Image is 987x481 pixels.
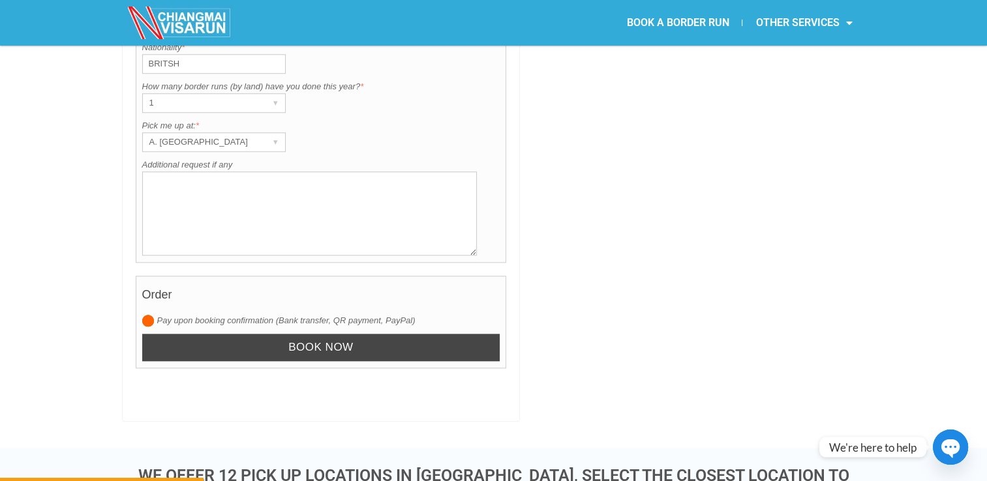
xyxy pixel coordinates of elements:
[267,133,285,151] div: ▾
[142,41,500,54] label: Nationality
[143,94,260,112] div: 1
[143,133,260,151] div: A. [GEOGRAPHIC_DATA]
[142,282,500,314] h4: Order
[142,334,500,362] input: Book now
[142,158,500,171] label: Additional request if any
[142,80,500,93] label: How many border runs (by land) have you done this year?
[142,119,500,132] label: Pick me up at:
[613,8,742,38] a: BOOK A BORDER RUN
[142,314,500,327] label: Pay upon booking confirmation (Bank transfer, QR payment, PayPal)
[493,8,865,38] nav: Menu
[742,8,865,38] a: OTHER SERVICES
[267,94,285,112] div: ▾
